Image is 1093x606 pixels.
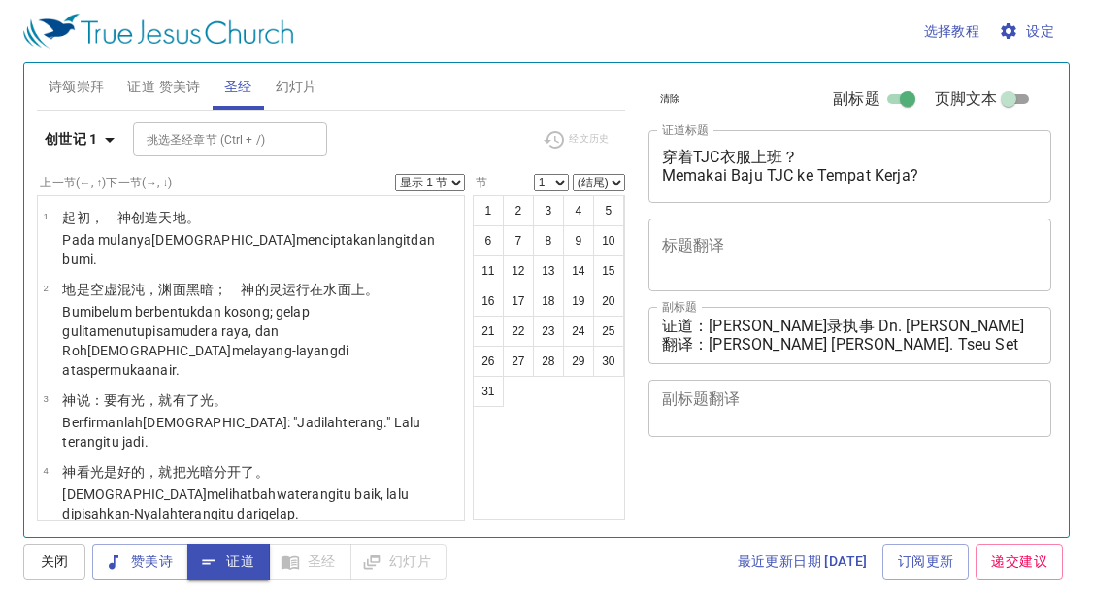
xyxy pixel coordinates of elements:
wh2822: menutupi [62,323,348,378]
wh776: 是 [77,282,379,297]
button: 证道 [187,544,270,580]
span: 诗颂崇拜 [49,75,105,99]
wh8415: , dan Roh [62,323,348,378]
wh8415: 面 [173,282,379,297]
button: 17 [503,286,534,317]
wh430: melihat [62,487,409,522]
img: True Jesus Church [23,14,293,49]
a: 订阅更新 [882,544,970,580]
wh7220: 光 [90,464,269,480]
button: 22 [503,316,534,347]
wh7307: [DEMOGRAPHIC_DATA] [62,343,348,378]
span: 订阅更新 [898,550,954,574]
wh776: 。 [186,210,200,225]
wh1961: 空虚 [90,282,379,297]
button: 18 [533,286,564,317]
wh430: 看 [77,464,269,480]
wh2822: . [295,506,299,522]
button: 1 [473,195,504,226]
span: 圣经 [224,75,252,99]
span: 4 [43,465,48,476]
button: 11 [473,255,504,286]
button: 12 [503,255,534,286]
button: 21 [473,316,504,347]
span: 最近更新日期 [DATE] [738,550,868,574]
button: 创世记 1 [37,121,129,157]
button: 9 [563,225,594,256]
button: 31 [473,376,504,407]
span: 2 [43,283,48,293]
span: 设定 [1003,19,1054,44]
wh6440: 黑暗 [186,282,379,297]
wh776: . [93,252,97,267]
p: 神 [62,462,458,482]
button: 16 [473,286,504,317]
wh216: 暗 [200,464,269,480]
wh430: 创造 [131,210,200,225]
label: 节 [473,177,488,188]
input: Type Bible Reference [139,128,289,151]
button: 6 [473,225,504,256]
label: 上一节 (←, ↑) 下一节 (→, ↓) [40,177,172,188]
button: 8 [533,225,564,256]
button: 10 [593,225,624,256]
p: Pada mulanya [62,230,458,269]
wh6440: 上 [351,282,379,297]
span: 选择教程 [924,19,980,44]
wh216: 是好的 [104,464,269,480]
wh914: 。 [255,464,269,480]
button: 29 [563,346,594,377]
p: Berfirmanlah [62,413,458,452]
span: 副标题 [833,87,879,111]
button: 7 [503,225,534,256]
span: 递交建议 [991,550,1047,574]
button: 23 [533,316,564,347]
wh1254: 天 [158,210,199,225]
wh922: ，渊 [145,282,379,297]
wh8414: 混沌 [117,282,379,297]
wh2822: 分开了 [214,464,269,480]
p: Bumi [62,302,458,380]
span: 赞美诗 [108,550,173,574]
button: 14 [563,255,594,286]
button: 28 [533,346,564,377]
button: 5 [593,195,624,226]
button: 24 [563,316,594,347]
wh5921: permukaan [90,362,180,378]
textarea: 穿着TJC衣服上班？ Memakai Baju TJC ke Tempat Kerja? [662,148,1039,185]
wh7225: ， 神 [90,210,200,225]
button: 15 [593,255,624,286]
span: 关闭 [39,550,70,574]
wh8414: dan kosong [62,304,348,378]
button: 关闭 [23,544,85,580]
wh216: 。 [214,392,227,408]
button: 赞美诗 [92,544,188,580]
wh2822: ； 神 [214,282,379,297]
button: 26 [473,346,504,377]
wh6440: air [160,362,180,378]
span: 1 [43,211,48,221]
a: 递交建议 [976,544,1063,580]
wh559: ：要有 [90,392,228,408]
button: 13 [533,255,564,286]
button: 2 [503,195,534,226]
wh776: belum berbentuk [62,304,348,378]
wh216: itu dari [218,506,299,522]
span: 证道 [203,550,254,574]
button: 20 [593,286,624,317]
wh7225: [DEMOGRAPHIC_DATA] [62,232,435,267]
wh4325: . [176,362,180,378]
p: 神 [62,390,458,410]
button: 设定 [995,14,1062,50]
button: 25 [593,316,624,347]
button: 清除 [648,87,692,111]
span: 幻灯片 [276,75,317,99]
p: 地 [62,280,458,299]
span: 证道 赞美诗 [127,75,200,99]
button: 19 [563,286,594,317]
wh5921: 。 [365,282,379,297]
a: 最近更新日期 [DATE] [730,544,876,580]
wh559: [DEMOGRAPHIC_DATA] [62,415,420,450]
wh430: 的灵 [255,282,379,297]
button: 选择教程 [916,14,988,50]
